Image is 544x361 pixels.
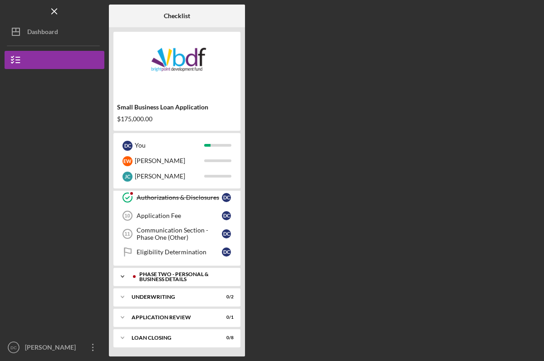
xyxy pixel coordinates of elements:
[222,229,231,238] div: D C
[217,294,234,300] div: 0 / 2
[222,211,231,220] div: D C
[124,231,130,237] tspan: 11
[217,315,234,320] div: 0 / 1
[222,193,231,202] div: D C
[124,213,130,218] tspan: 10
[23,338,82,359] div: [PERSON_NAME]
[139,272,229,282] div: PHASE TWO - PERSONAL & BUSINESS DETAILS
[118,188,236,207] a: Authorizations & DisclosuresDC
[164,12,190,20] b: Checklist
[5,338,104,356] button: DC[PERSON_NAME]
[135,138,204,153] div: You
[117,104,237,111] div: Small Business Loan Application
[137,248,222,256] div: Eligibility Determination
[113,36,240,91] img: Product logo
[123,141,132,151] div: D C
[217,335,234,341] div: 0 / 8
[132,335,211,341] div: Loan Closing
[123,156,132,166] div: E W
[222,247,231,257] div: D C
[137,194,222,201] div: Authorizations & Disclosures
[132,294,211,300] div: Underwriting
[118,225,236,243] a: 11Communication Section - Phase One (Other)DC
[123,172,132,182] div: J C
[137,212,222,219] div: Application Fee
[135,168,204,184] div: [PERSON_NAME]
[137,227,222,241] div: Communication Section - Phase One (Other)
[132,315,211,320] div: Application Review
[27,23,58,43] div: Dashboard
[118,243,236,261] a: Eligibility DeterminationDC
[135,153,204,168] div: [PERSON_NAME]
[5,23,104,41] button: Dashboard
[118,207,236,225] a: 10Application FeeDC
[10,345,17,350] text: DC
[117,115,237,123] div: $175,000.00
